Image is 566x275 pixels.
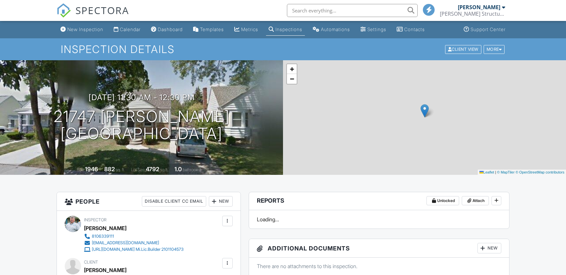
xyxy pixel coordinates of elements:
[241,27,258,32] div: Metrics
[495,170,496,174] span: |
[120,27,141,32] div: Calendar
[497,170,515,174] a: © MapTiler
[200,27,224,32] div: Templates
[191,24,226,36] a: Templates
[146,166,159,173] div: 4792
[84,240,184,246] a: [EMAIL_ADDRESS][DOMAIN_NAME]
[440,10,505,17] div: Martin Structural Consultants Inc.
[232,24,261,36] a: Metrics
[209,196,233,207] div: New
[84,223,126,233] div: [PERSON_NAME]
[358,24,389,36] a: Settings
[158,27,183,32] div: Dashboard
[92,240,159,246] div: [EMAIL_ADDRESS][DOMAIN_NAME]
[249,239,509,258] h3: Additional Documents
[458,4,500,10] div: [PERSON_NAME]
[84,217,107,222] span: Inspector
[266,24,305,36] a: Inspections
[479,170,494,174] a: Leaflet
[394,24,427,36] a: Contacts
[84,265,126,275] div: [PERSON_NAME]
[84,260,98,265] span: Client
[175,166,182,173] div: 1.0
[92,234,114,239] div: 8106339111
[116,167,125,172] span: sq. ft.
[310,24,353,36] a: Automations (Basic)
[445,45,481,54] div: Client View
[461,24,508,36] a: Support Center
[77,167,84,172] span: Built
[142,196,206,207] div: Disable Client CC Email
[404,27,425,32] div: Contacts
[290,65,294,73] span: +
[183,167,201,172] span: bathrooms
[477,243,501,253] div: New
[367,27,386,32] div: Settings
[257,263,501,270] p: There are no attachments to this inspection.
[444,46,483,51] a: Client View
[321,27,350,32] div: Automations
[275,27,302,32] div: Inspections
[54,108,230,143] h1: 21747 [PERSON_NAME] [GEOGRAPHIC_DATA]
[160,167,168,172] span: sq.ft.
[421,104,429,118] img: Marker
[57,3,71,18] img: The Best Home Inspection Software - Spectora
[287,4,418,17] input: Search everything...
[287,64,297,74] a: Zoom in
[287,74,297,84] a: Zoom out
[61,44,505,55] h1: Inspection Details
[131,167,145,172] span: Lot Size
[290,75,294,83] span: −
[484,45,505,54] div: More
[89,93,195,102] h3: [DATE] 11:30 am - 12:30 pm
[57,192,240,211] h3: People
[84,246,184,253] a: [URL][DOMAIN_NAME] Mi.Lic.Builder 2101104573
[111,24,143,36] a: Calendar
[104,166,115,173] div: 882
[84,233,184,240] a: 8106339111
[471,27,506,32] div: Support Center
[57,9,129,23] a: SPECTORA
[516,170,564,174] a: © OpenStreetMap contributors
[85,166,98,173] div: 1946
[75,3,129,17] span: SPECTORA
[148,24,185,36] a: Dashboard
[58,24,106,36] a: New Inspection
[92,247,184,252] div: [URL][DOMAIN_NAME] Mi.Lic.Builder 2101104573
[67,27,103,32] div: New Inspection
